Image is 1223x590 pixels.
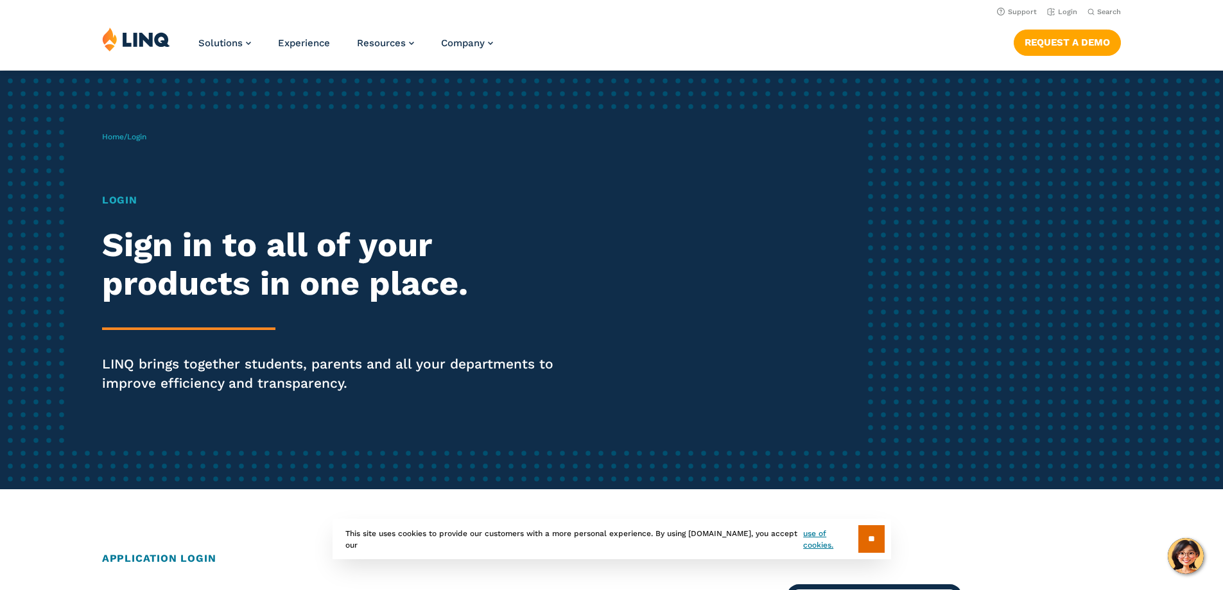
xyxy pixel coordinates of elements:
h1: Login [102,193,573,208]
span: / [102,132,146,141]
span: Search [1097,8,1121,16]
a: Support [997,8,1037,16]
a: Solutions [198,37,251,49]
h2: Sign in to all of your products in one place. [102,226,573,303]
a: Login [1047,8,1077,16]
span: Login [127,132,146,141]
span: Solutions [198,37,243,49]
span: Company [441,37,485,49]
a: Experience [278,37,330,49]
a: use of cookies. [803,528,858,551]
a: Request a Demo [1014,30,1121,55]
nav: Primary Navigation [198,27,493,69]
p: LINQ brings together students, parents and all your departments to improve efficiency and transpa... [102,354,573,393]
a: Resources [357,37,414,49]
button: Hello, have a question? Let’s chat. [1168,538,1204,574]
button: Open Search Bar [1088,7,1121,17]
span: Resources [357,37,406,49]
nav: Button Navigation [1014,27,1121,55]
img: LINQ | K‑12 Software [102,27,170,51]
a: Company [441,37,493,49]
div: This site uses cookies to provide our customers with a more personal experience. By using [DOMAIN... [333,519,891,559]
a: Home [102,132,124,141]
